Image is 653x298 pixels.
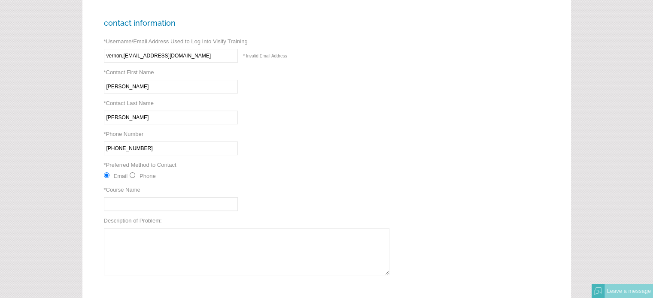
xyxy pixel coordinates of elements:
label: Username/Email Address Used to Log Into Visify Training [104,38,248,45]
label: Course Name [104,187,140,193]
div: Leave a message [604,284,653,298]
label: Contact First Name [104,69,154,75]
label: Email [114,173,128,179]
label: Description of Problem: [104,217,162,224]
h3: Contact Information [104,18,550,27]
label: Preferred Method to Contact [104,162,176,168]
img: Offline [594,287,602,295]
label: Phone [140,173,156,179]
label: Contact Last Name [104,100,154,106]
label: Phone Number [104,131,144,137]
span: * Invalid Email Address [243,54,287,58]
